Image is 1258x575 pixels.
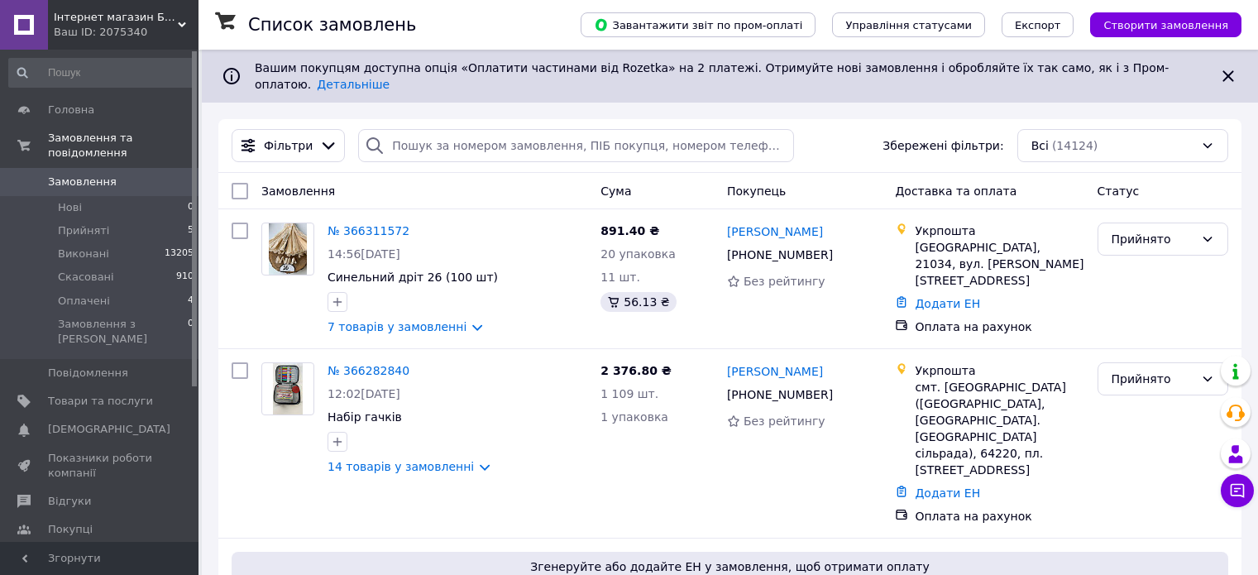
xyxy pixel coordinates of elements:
[1090,12,1241,37] button: Створити замовлення
[54,10,178,25] span: Інтернет магазин Булавки
[895,184,1016,198] span: Доставка та оплата
[600,387,658,400] span: 1 109 шт.
[48,366,128,381] span: Повідомлення
[261,223,314,276] a: Фото товару
[328,364,409,377] a: № 366282840
[600,224,659,237] span: 891.40 ₴
[328,271,498,284] a: Синельний дріт 26 (100 шт)
[58,247,109,261] span: Виконані
[915,319,1083,335] div: Оплата на рахунок
[1112,230,1194,248] div: Прийнято
[915,297,980,310] a: Додати ЕН
[188,200,194,215] span: 0
[915,239,1083,289] div: [GEOGRAPHIC_DATA], 21034, вул. [PERSON_NAME][STREET_ADDRESS]
[48,494,91,509] span: Відгуки
[1112,370,1194,388] div: Прийнято
[269,223,308,275] img: Фото товару
[317,78,390,91] a: Детальніше
[188,317,194,347] span: 0
[328,224,409,237] a: № 366311572
[1074,17,1241,31] a: Створити замовлення
[8,58,195,88] input: Пошук
[48,103,94,117] span: Головна
[600,247,676,261] span: 20 упаковка
[261,362,314,415] a: Фото товару
[1002,12,1074,37] button: Експорт
[48,451,153,481] span: Показники роботи компанії
[165,247,194,261] span: 13205
[915,379,1083,478] div: смт. [GEOGRAPHIC_DATA] ([GEOGRAPHIC_DATA], [GEOGRAPHIC_DATA]. [GEOGRAPHIC_DATA] сільрада), 64220,...
[915,223,1083,239] div: Укрпошта
[915,486,980,500] a: Додати ЕН
[724,383,836,406] div: [PHONE_NUMBER]
[255,61,1169,91] span: Вашим покупцям доступна опція «Оплатити частинами від Rozetka» на 2 платежі. Отримуйте нові замов...
[328,410,402,424] a: Набір гачків
[594,17,802,32] span: Завантажити звіт по пром-оплаті
[188,223,194,238] span: 5
[724,243,836,266] div: [PHONE_NUMBER]
[58,294,110,309] span: Оплачені
[1098,184,1140,198] span: Статус
[48,422,170,437] span: [DEMOGRAPHIC_DATA]
[600,271,640,284] span: 11 шт.
[58,223,109,238] span: Прийняті
[264,137,313,154] span: Фільтри
[1031,137,1049,154] span: Всі
[54,25,199,40] div: Ваш ID: 2075340
[727,184,786,198] span: Покупець
[845,19,972,31] span: Управління статусами
[58,317,188,347] span: Замовлення з [PERSON_NAME]
[744,414,825,428] span: Без рейтингу
[915,362,1083,379] div: Укрпошта
[328,387,400,400] span: 12:02[DATE]
[328,460,474,473] a: 14 товарів у замовленні
[48,175,117,189] span: Замовлення
[48,522,93,537] span: Покупці
[1103,19,1228,31] span: Створити замовлення
[48,394,153,409] span: Товари та послуги
[48,131,199,161] span: Замовлення та повідомлення
[600,410,668,424] span: 1 упаковка
[358,129,794,162] input: Пошук за номером замовлення, ПІБ покупця, номером телефону, Email, номером накладної
[328,247,400,261] span: 14:56[DATE]
[600,184,631,198] span: Cума
[188,294,194,309] span: 4
[58,270,114,285] span: Скасовані
[744,275,825,288] span: Без рейтингу
[58,200,82,215] span: Нові
[1052,139,1098,152] span: (14124)
[727,223,823,240] a: [PERSON_NAME]
[600,364,672,377] span: 2 376.80 ₴
[261,184,335,198] span: Замовлення
[915,508,1083,525] div: Оплата на рахунок
[238,558,1222,575] span: Згенеруйте або додайте ЕН у замовлення, щоб отримати оплату
[581,12,816,37] button: Завантажити звіт по пром-оплаті
[1015,19,1061,31] span: Експорт
[248,15,416,35] h1: Список замовлень
[1221,474,1254,507] button: Чат з покупцем
[832,12,985,37] button: Управління статусами
[727,363,823,380] a: [PERSON_NAME]
[328,320,466,333] a: 7 товарів у замовленні
[273,363,302,414] img: Фото товару
[176,270,194,285] span: 910
[600,292,676,312] div: 56.13 ₴
[883,137,1003,154] span: Збережені фільтри:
